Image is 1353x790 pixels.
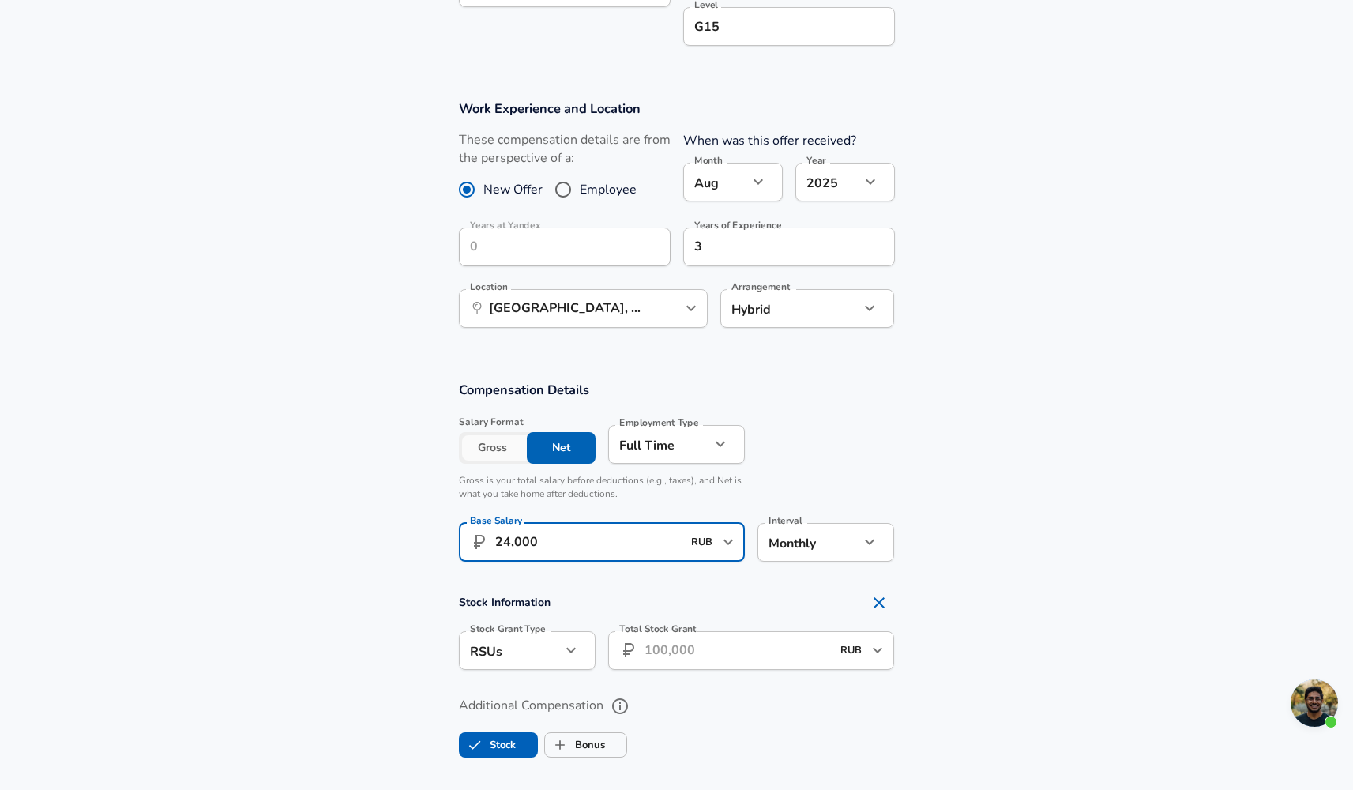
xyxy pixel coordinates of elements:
span: New Offer [483,180,543,199]
div: Full Time [608,425,710,464]
label: Year [806,156,826,165]
button: Net [527,432,596,464]
input: 100,000 [645,631,832,670]
span: Bonus [545,730,575,760]
button: Open [717,531,739,553]
button: help [607,693,633,720]
label: Interval [769,516,802,525]
label: These compensation details are from the perspective of a: [459,131,671,167]
button: Open [680,297,702,319]
div: RSUs [459,631,561,670]
h3: Compensation Details [459,381,895,399]
div: Hybrid [720,289,836,328]
input: 100,000 [495,523,682,562]
h4: Stock Information [459,587,895,619]
div: 2025 [795,163,860,201]
label: Stock Grant Type [470,624,546,634]
button: Remove Section [863,587,895,619]
button: BonusBonus [544,732,627,758]
label: Bonus [545,730,605,760]
input: L3 [690,14,888,39]
input: USD [836,638,867,663]
div: Open chat [1291,679,1338,727]
span: Stock [460,730,490,760]
input: USD [686,530,718,555]
span: Salary Format [459,416,596,429]
div: Aug [683,163,748,201]
label: Location [470,282,507,292]
label: Month [694,156,722,165]
label: Base Salary [470,516,522,525]
p: Gross is your total salary before deductions (e.g., taxes), and Net is what you take home after d... [459,474,746,501]
input: 0 [459,228,636,266]
label: Years at Yandex [470,220,540,230]
input: 7 [683,228,860,266]
label: Total Stock Grant [619,624,697,634]
button: Open [866,639,889,661]
div: Monthly [757,523,859,562]
label: Years of Experience [694,220,781,230]
h3: Work Experience and Location [459,100,895,118]
button: Gross [459,432,528,464]
button: StockStock [459,732,538,758]
label: Additional Compensation [459,693,895,720]
label: Arrangement [731,282,790,292]
label: Stock [460,730,516,760]
label: Employment Type [619,418,699,427]
label: When was this offer received? [683,132,856,149]
span: Employee [580,180,637,199]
